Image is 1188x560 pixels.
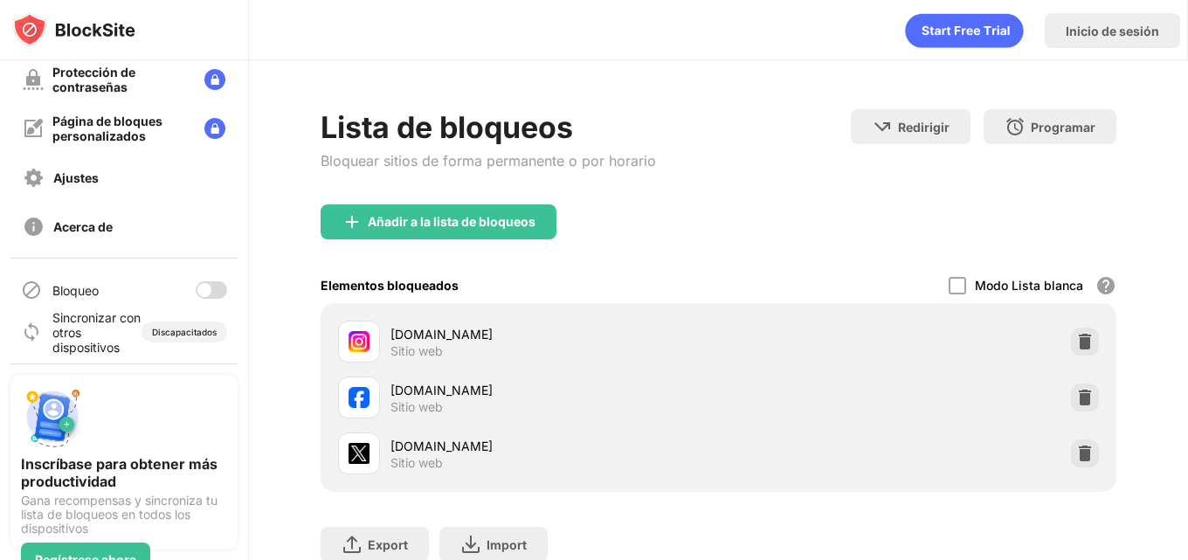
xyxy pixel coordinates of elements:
[487,537,527,552] div: Import
[23,216,45,238] img: about-off.svg
[321,278,459,293] div: Elementos bloqueados
[368,537,408,552] div: Export
[23,167,45,189] img: settings-off.svg
[975,278,1083,293] div: Modo Lista blanca
[349,443,370,464] img: favicons
[204,118,225,139] img: lock-menu.svg
[368,215,535,229] div: Añadir a la lista de bloqueos
[390,325,719,343] div: [DOMAIN_NAME]
[321,109,656,145] div: Lista de bloqueos
[152,327,217,337] div: Discapacitados
[390,381,719,399] div: [DOMAIN_NAME]
[390,437,719,455] div: [DOMAIN_NAME]
[52,65,190,94] div: Protección de contraseñas
[21,280,42,301] img: blocking-icon.svg
[204,69,225,90] img: lock-menu.svg
[1066,24,1159,38] div: Inicio de sesión
[23,118,44,139] img: customize-block-page-off.svg
[23,69,44,90] img: password-protection-off.svg
[52,114,190,143] div: Página de bloques personalizados
[1031,120,1095,135] div: Programar
[321,152,656,169] div: Bloquear sitios de forma permanente o por horario
[390,455,443,471] div: Sitio web
[21,455,227,490] div: Inscríbase para obtener más productividad
[21,385,84,448] img: push-signup.svg
[12,12,135,47] img: logo-blocksite.svg
[349,331,370,352] img: favicons
[390,399,443,415] div: Sitio web
[52,283,99,298] div: Bloqueo
[905,13,1024,48] div: animation
[349,387,370,408] img: favicons
[53,219,113,234] div: Acerca de
[53,170,99,185] div: Ajustes
[52,310,142,355] div: Sincronizar con otros dispositivos
[898,120,950,135] div: Redirigir
[21,321,42,342] img: sync-icon.svg
[390,343,443,359] div: Sitio web
[21,494,227,536] div: Gana recompensas y sincroniza tu lista de bloqueos en todos los dispositivos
